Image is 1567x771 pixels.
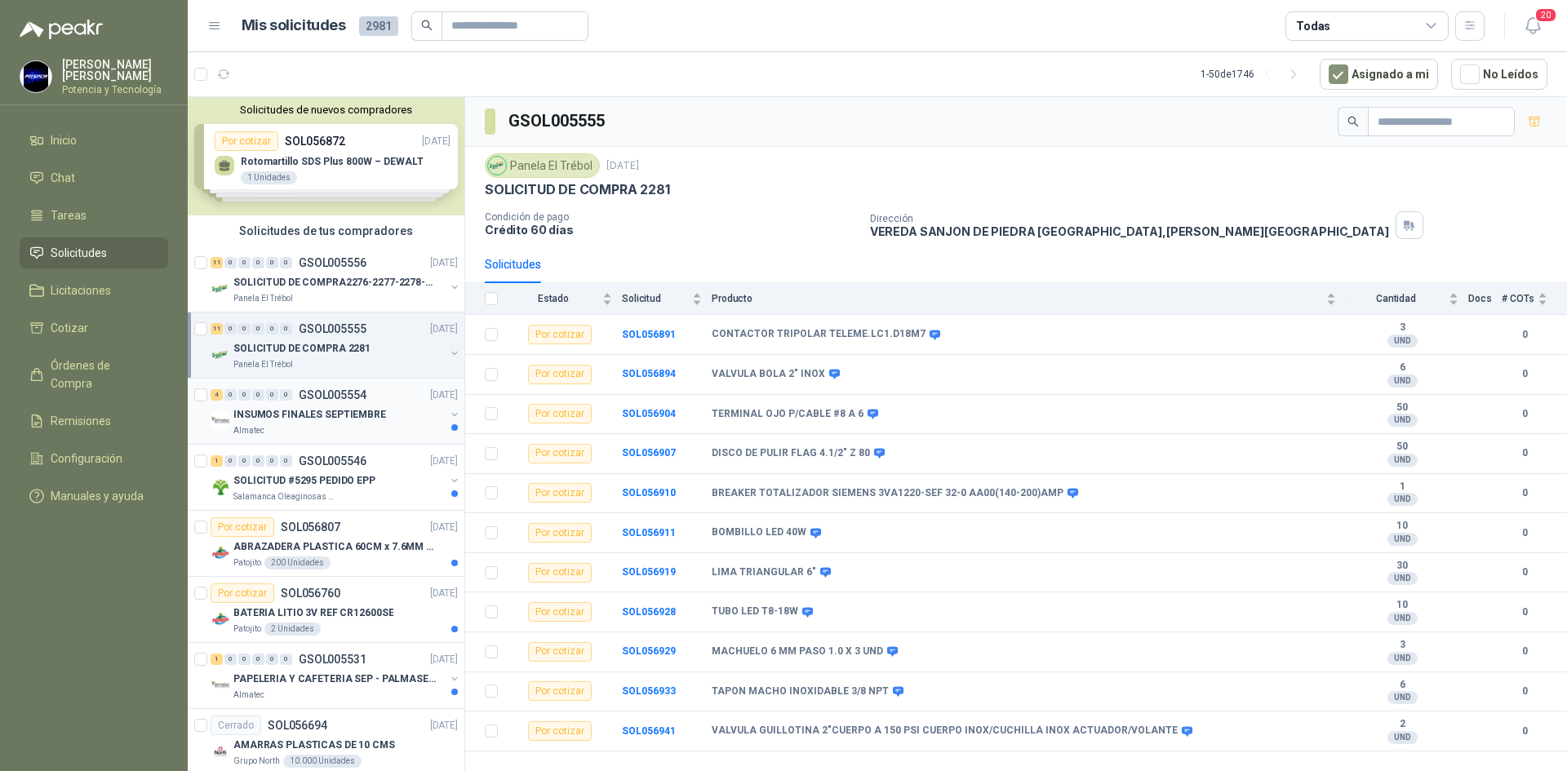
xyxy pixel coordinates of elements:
[622,329,676,340] a: SOL056891
[1347,116,1359,127] span: search
[211,385,461,437] a: 4 0 0 0 0 0 GSOL005554[DATE] Company LogoINSUMOS FINALES SEPTIEMBREAlmatec
[299,654,366,665] p: GSOL005531
[51,450,122,467] span: Configuración
[20,200,168,231] a: Tareas
[233,556,261,569] p: Patojito
[242,14,346,38] h1: Mis solicitudes
[252,455,264,467] div: 0
[1502,366,1547,382] b: 0
[1201,61,1307,87] div: 1 - 50 de 1746
[194,104,458,116] button: Solicitudes de nuevos compradores
[1387,731,1418,744] div: UND
[622,527,676,538] b: SOL056911
[430,388,458,403] p: [DATE]
[51,412,111,430] span: Remisiones
[1346,321,1458,335] b: 3
[280,389,292,401] div: 0
[299,389,366,401] p: GSOL005554
[712,685,889,698] b: TAPON MACHO INOXIDABLE 3/8 NPT
[238,389,251,401] div: 0
[233,473,375,489] p: SOLICITUD #5295 PEDIDO EPP
[430,652,458,667] p: [DATE]
[712,368,825,381] b: VALVULA BOLA 2" INOX
[528,404,592,423] div: Por cotizar
[1451,59,1547,90] button: No Leídos
[188,511,464,577] a: Por cotizarSOL056807[DATE] Company LogoABRAZADERA PLASTICA 60CM x 7.6MM ANCHAPatojito200 Unidades
[238,323,251,335] div: 0
[1468,283,1502,315] th: Docs
[528,721,592,741] div: Por cotizar
[1502,283,1567,315] th: # COTs
[528,523,592,543] div: Por cotizar
[1346,481,1458,494] b: 1
[224,323,237,335] div: 0
[62,85,168,95] p: Potencia y Tecnología
[1346,401,1458,414] b: 50
[622,725,676,737] a: SOL056941
[211,654,223,665] div: 1
[211,257,223,268] div: 11
[224,455,237,467] div: 0
[299,257,366,268] p: GSOL005556
[211,583,274,603] div: Por cotizar
[281,587,340,599] p: SOL056760
[252,654,264,665] div: 0
[62,59,168,82] p: [PERSON_NAME] [PERSON_NAME]
[1502,644,1547,659] b: 0
[528,365,592,384] div: Por cotizar
[211,451,461,503] a: 1 0 0 0 0 0 GSOL005546[DATE] Company LogoSOLICITUD #5295 PEDIDO EPPSalamanca Oleaginosas SAS
[233,424,264,437] p: Almatec
[20,162,168,193] a: Chat
[622,293,689,304] span: Solicitud
[188,215,464,246] div: Solicitudes de tus compradores
[252,257,264,268] div: 0
[485,223,857,237] p: Crédito 60 días
[1387,454,1418,467] div: UND
[1387,335,1418,348] div: UND
[252,323,264,335] div: 0
[1320,59,1438,90] button: Asignado a mi
[712,293,1323,304] span: Producto
[1502,724,1547,739] b: 0
[430,520,458,535] p: [DATE]
[622,487,676,498] b: SOL056910
[51,487,144,505] span: Manuales y ayuda
[622,566,676,578] a: SOL056919
[488,157,506,175] img: Company Logo
[1346,679,1458,692] b: 6
[233,755,280,768] p: Grupo North
[359,16,398,36] span: 2981
[508,283,622,315] th: Estado
[712,645,883,658] b: MACHUELO 6 MM PASO 1.0 X 3 UND
[233,275,437,290] p: SOLICITUD DE COMPRA2276-2277-2278-2284-2285-
[1502,445,1547,461] b: 0
[211,389,223,401] div: 4
[528,444,592,463] div: Por cotizar
[20,20,103,39] img: Logo peakr
[528,483,592,503] div: Por cotizar
[712,487,1063,500] b: BREAKER TOTALIZADOR SIEMENS 3VA1220-SEF 32-0 AA00(140-200)AMP
[224,389,237,401] div: 0
[606,158,639,174] p: [DATE]
[188,97,464,215] div: Solicitudes de nuevos compradoresPor cotizarSOL056872[DATE] Rotomartillo SDS Plus 800W – DEWALT1 ...
[299,455,366,467] p: GSOL005546
[712,328,926,341] b: CONTACTOR TRIPOLAR TELEME.LC1.D18M7
[264,556,331,569] div: 200 Unidades
[1387,414,1418,427] div: UND
[211,517,274,537] div: Por cotizar
[508,293,599,304] span: Estado
[299,323,366,335] p: GSOL005555
[622,447,676,459] a: SOL056907
[485,211,857,223] p: Condición de pago
[622,368,676,379] a: SOL056894
[485,181,670,198] p: SOLICITUD DE COMPRA 2281
[51,206,87,224] span: Tareas
[1346,718,1458,731] b: 2
[1502,605,1547,620] b: 0
[622,645,676,657] a: SOL056929
[1387,533,1418,546] div: UND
